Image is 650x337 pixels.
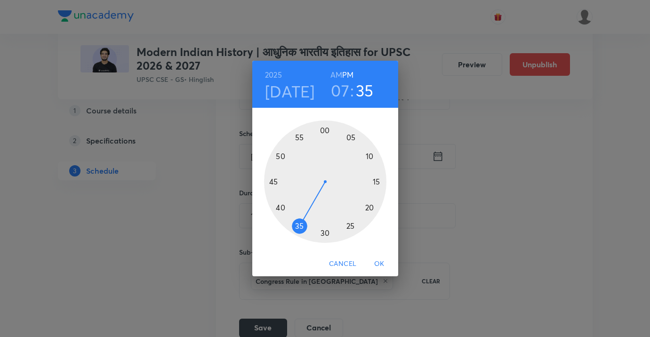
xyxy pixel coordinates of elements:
button: PM [342,68,353,81]
button: 07 [331,80,349,100]
button: [DATE] [265,81,315,101]
button: OK [364,255,394,273]
button: Cancel [325,255,360,273]
h3: : [350,80,354,100]
button: 2025 [265,68,282,81]
button: 35 [356,80,374,100]
span: OK [368,258,391,270]
button: AM [330,68,342,81]
span: Cancel [329,258,356,270]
